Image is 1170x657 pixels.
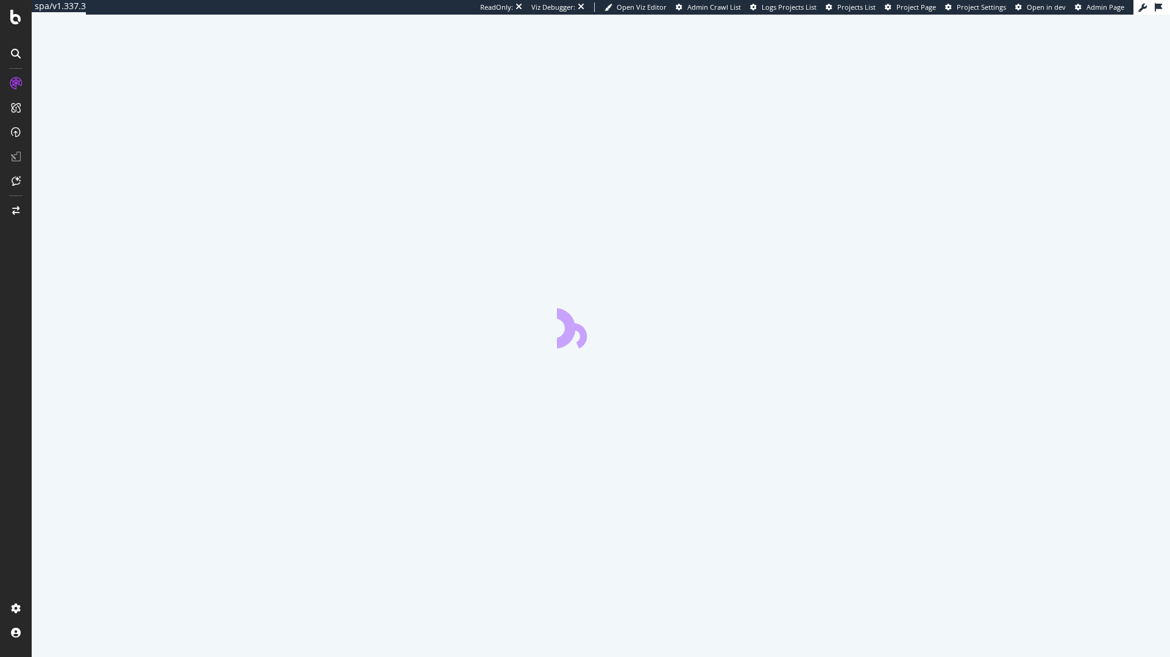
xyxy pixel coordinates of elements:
[687,2,741,12] span: Admin Crawl List
[826,2,876,12] a: Projects List
[1015,2,1066,12] a: Open in dev
[676,2,741,12] a: Admin Crawl List
[837,2,876,12] span: Projects List
[750,2,817,12] a: Logs Projects List
[531,2,575,12] div: Viz Debugger:
[1075,2,1124,12] a: Admin Page
[885,2,936,12] a: Project Page
[957,2,1006,12] span: Project Settings
[557,304,645,348] div: animation
[1087,2,1124,12] span: Admin Page
[762,2,817,12] span: Logs Projects List
[1027,2,1066,12] span: Open in dev
[604,2,667,12] a: Open Viz Editor
[480,2,513,12] div: ReadOnly:
[617,2,667,12] span: Open Viz Editor
[896,2,936,12] span: Project Page
[945,2,1006,12] a: Project Settings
